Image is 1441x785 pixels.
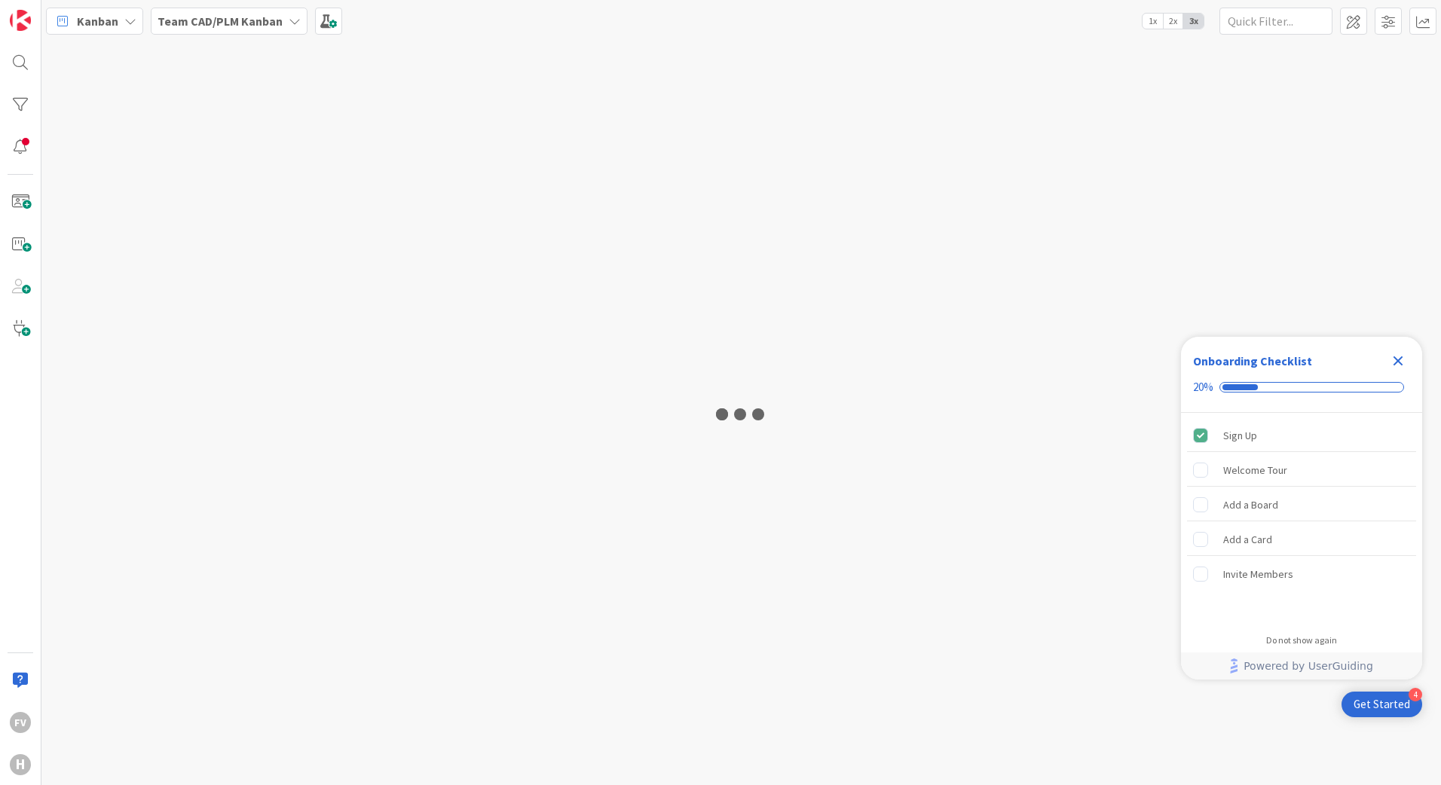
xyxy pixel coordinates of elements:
[1181,652,1422,680] div: Footer
[1223,461,1287,479] div: Welcome Tour
[1223,496,1278,514] div: Add a Board
[1266,634,1337,646] div: Do not show again
[1193,352,1312,370] div: Onboarding Checklist
[1181,413,1422,625] div: Checklist items
[10,10,31,31] img: Visit kanbanzone.com
[1223,565,1293,583] div: Invite Members
[158,14,283,29] b: Team CAD/PLM Kanban
[1223,530,1272,548] div: Add a Card
[1181,337,1422,680] div: Checklist Container
[1244,657,1373,675] span: Powered by UserGuiding
[10,754,31,775] div: H
[1187,454,1416,487] div: Welcome Tour is incomplete.
[1189,652,1415,680] a: Powered by UserGuiding
[10,712,31,733] div: FV
[1187,488,1416,521] div: Add a Board is incomplete.
[1409,688,1422,701] div: 4
[1183,14,1204,29] span: 3x
[77,12,118,30] span: Kanban
[1386,349,1410,373] div: Close Checklist
[1143,14,1163,29] span: 1x
[1187,523,1416,556] div: Add a Card is incomplete.
[1342,692,1422,717] div: Open Get Started checklist, remaining modules: 4
[1354,697,1410,712] div: Get Started
[1193,380,1213,394] div: 20%
[1223,426,1257,444] div: Sign Up
[1163,14,1183,29] span: 2x
[1219,8,1332,35] input: Quick Filter...
[1193,380,1410,394] div: Checklist progress: 20%
[1187,557,1416,591] div: Invite Members is incomplete.
[1187,419,1416,452] div: Sign Up is complete.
